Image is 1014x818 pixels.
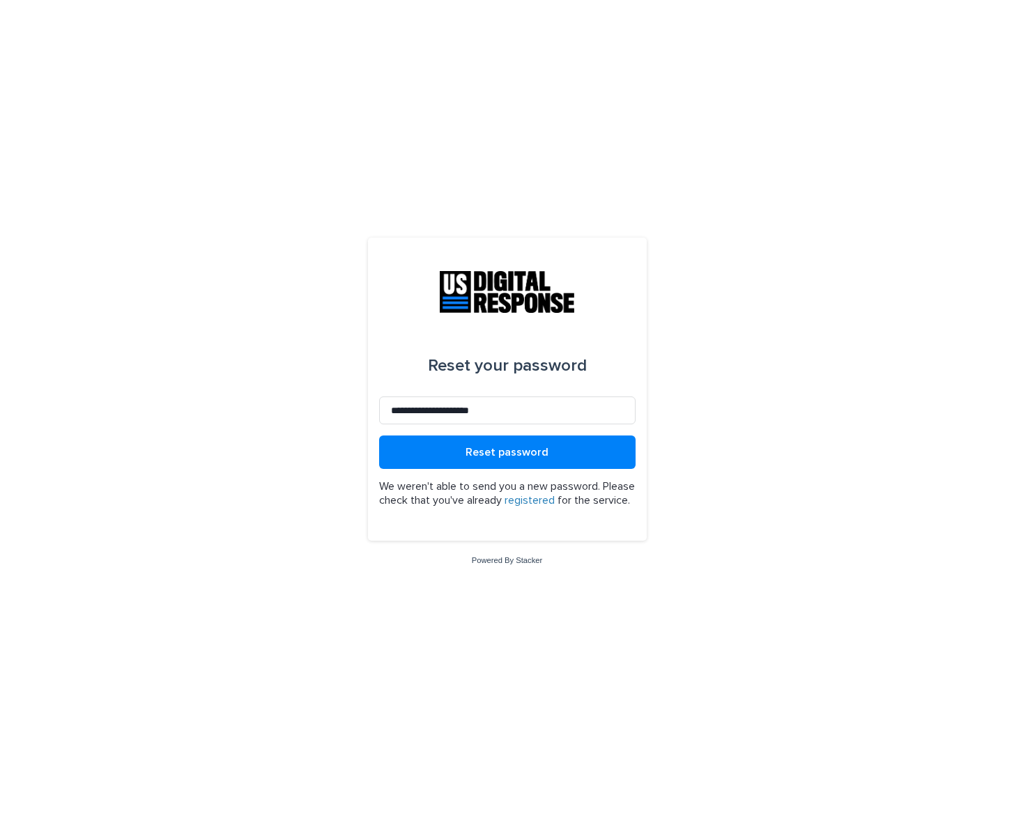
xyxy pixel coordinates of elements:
div: Reset your password [428,346,587,385]
span: Reset password [466,447,548,458]
img: N0FYVoH1RkKBnLN4Nruq [440,271,574,313]
a: Powered By Stacker [472,556,542,564]
button: Reset password [379,435,636,469]
p: We weren't able to send you a new password. Please check that you've already for the service. [379,480,636,507]
a: registered [505,495,555,506]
